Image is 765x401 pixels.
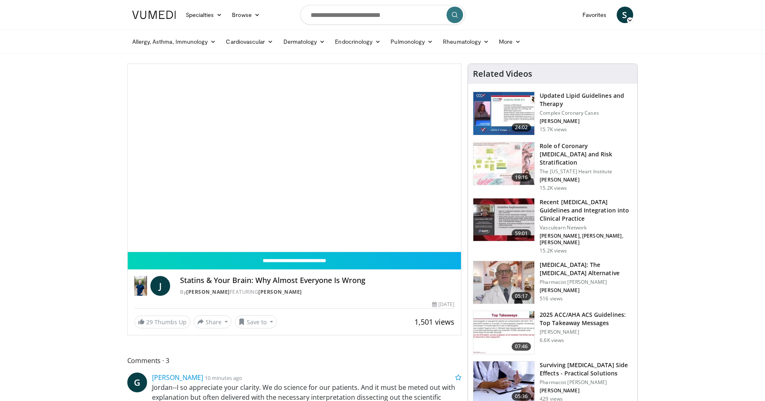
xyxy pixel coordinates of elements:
a: 07:46 2025 ACC/AHA ACS Guidelines: Top Takeaway Messages [PERSON_NAME] 6.6K views [473,311,632,354]
div: By FEATURING [180,288,454,296]
a: Pulmonology [386,33,438,50]
p: 15.2K views [540,185,567,191]
a: Rheumatology [438,33,494,50]
h3: 2025 ACC/AHA ACS Guidelines: Top Takeaway Messages [540,311,632,327]
a: Endocrinology [330,33,386,50]
span: 19:16 [512,173,531,182]
p: [PERSON_NAME] [540,329,632,335]
p: Vasculearn Network [540,224,632,231]
a: Browse [227,7,265,23]
img: Dr. Jordan Rennicke [134,276,147,296]
h3: [MEDICAL_DATA]: The [MEDICAL_DATA] Alternative [540,261,632,277]
a: 24:02 Updated Lipid Guidelines and Therapy Complex Coronary Cases [PERSON_NAME] 15.7K views [473,92,632,135]
span: 07:46 [512,342,531,351]
span: 1,501 views [414,317,454,327]
a: Dermatology [278,33,330,50]
a: Cardiovascular [221,33,278,50]
a: Allergy, Asthma, Immunology [127,33,221,50]
p: [PERSON_NAME] [540,387,632,394]
img: 87825f19-cf4c-4b91-bba1-ce218758c6bb.150x105_q85_crop-smart_upscale.jpg [473,198,534,241]
h3: Surviving [MEDICAL_DATA] Side Effects - Practical Solutions [540,361,632,377]
span: 59:01 [512,229,531,238]
h3: Role of Coronary [MEDICAL_DATA] and Risk Stratification [540,142,632,167]
div: [DATE] [432,301,454,308]
a: 59:01 Recent [MEDICAL_DATA] Guidelines and Integration into Clinical Practice Vasculearn Network ... [473,198,632,254]
span: 29 [146,318,153,326]
a: S [617,7,633,23]
a: 29 Thumbs Up [134,316,190,328]
small: 10 minutes ago [205,374,242,382]
button: Share [194,315,232,328]
a: G [127,373,147,392]
span: Comments 3 [127,355,462,366]
h3: Updated Lipid Guidelines and Therapy [540,92,632,108]
p: [PERSON_NAME] [540,118,632,125]
span: 24:02 [512,123,531,132]
p: Pharmacist [PERSON_NAME] [540,379,632,386]
img: 1efa8c99-7b8a-4ab5-a569-1c219ae7bd2c.150x105_q85_crop-smart_upscale.jpg [473,142,534,185]
a: [PERSON_NAME] [186,288,230,295]
a: [PERSON_NAME] [152,373,203,382]
input: Search topics, interventions [300,5,465,25]
p: Pharmacist [PERSON_NAME] [540,279,632,285]
img: ce9609b9-a9bf-4b08-84dd-8eeb8ab29fc6.150x105_q85_crop-smart_upscale.jpg [473,261,534,304]
img: 77f671eb-9394-4acc-bc78-a9f077f94e00.150x105_q85_crop-smart_upscale.jpg [473,92,534,135]
p: 6.6K views [540,337,564,344]
p: [PERSON_NAME] [540,177,632,183]
a: 19:16 Role of Coronary [MEDICAL_DATA] and Risk Stratification The [US_STATE] Heart Institute [PER... [473,142,632,191]
span: 05:36 [512,392,531,401]
button: Save to [235,315,277,328]
p: 15.7K views [540,126,567,133]
p: [PERSON_NAME], [PERSON_NAME], [PERSON_NAME] [540,233,632,246]
img: 369ac253-1227-4c00-b4e1-6e957fd240a8.150x105_q85_crop-smart_upscale.jpg [473,311,534,354]
img: VuMedi Logo [132,11,176,19]
h4: Related Videos [473,69,532,79]
a: 05:17 [MEDICAL_DATA]: The [MEDICAL_DATA] Alternative Pharmacist [PERSON_NAME] [PERSON_NAME] 516 v... [473,261,632,304]
a: J [150,276,170,296]
span: 05:17 [512,292,531,300]
a: Favorites [578,7,612,23]
p: 516 views [540,295,563,302]
p: The [US_STATE] Heart Institute [540,168,632,175]
video-js: Video Player [128,64,461,252]
p: 15.2K views [540,248,567,254]
a: [PERSON_NAME] [258,288,302,295]
h3: Recent [MEDICAL_DATA] Guidelines and Integration into Clinical Practice [540,198,632,223]
p: Complex Coronary Cases [540,110,632,116]
a: More [494,33,526,50]
a: Specialties [181,7,227,23]
h4: Statins & Your Brain: Why Almost Everyone Is Wrong [180,276,454,285]
p: [PERSON_NAME] [540,287,632,294]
